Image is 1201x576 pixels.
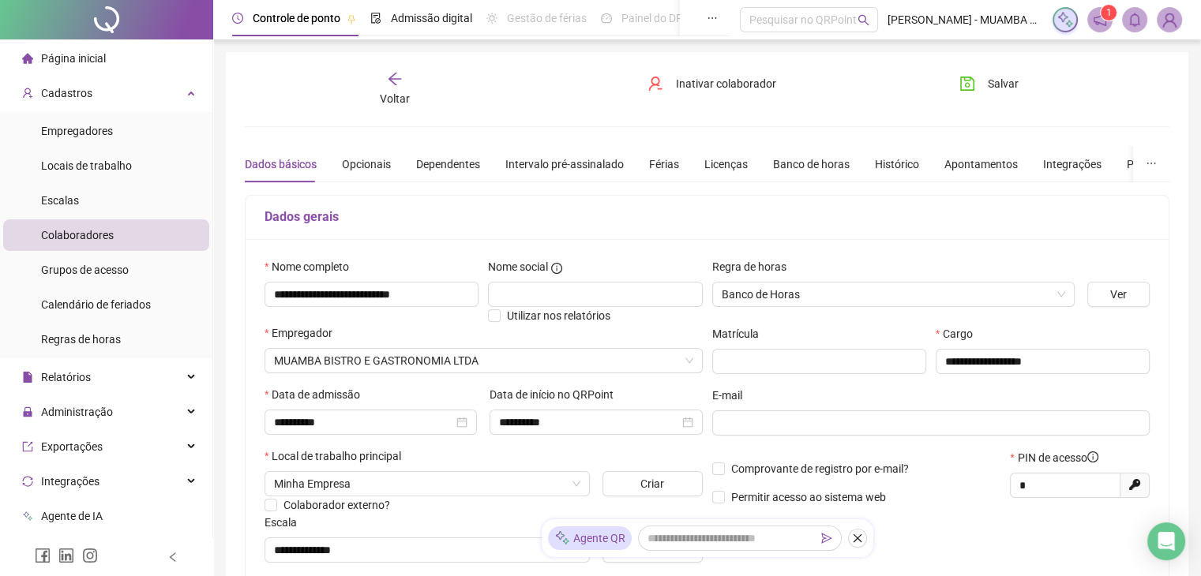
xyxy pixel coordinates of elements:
span: clock-circle [232,13,243,24]
span: Controle de ponto [253,12,340,24]
span: notification [1093,13,1107,27]
span: Colaboradores [41,229,114,241]
span: Colaborador externo? [283,499,390,511]
span: send [821,533,832,544]
div: Open Intercom Messenger [1147,522,1185,560]
span: Voltar [380,92,410,105]
button: Ver [1087,282,1150,307]
h5: Dados gerais [265,208,1150,226]
span: Salvar [988,75,1019,92]
span: facebook [35,548,51,563]
span: file [22,372,33,383]
span: home [22,53,33,64]
button: Inativar colaborador [636,71,788,96]
div: Dados básicos [245,155,317,173]
span: instagram [82,548,98,563]
span: Administração [41,406,113,418]
span: Utilizar nos relatórios [507,309,610,322]
span: info-circle [1087,451,1098,462]
span: Regras de horas [41,333,121,346]
span: Painel do DP [621,12,683,24]
span: Criar [640,475,664,492]
span: Nome social [488,258,548,275]
span: Página inicial [41,52,106,65]
span: Comprovante de registro por e-mail? [731,462,909,475]
label: E-mail [712,387,753,404]
button: ellipsis [1133,146,1169,182]
label: Nome completo [265,258,359,275]
span: bell [1128,13,1142,27]
span: Admissão digital [391,12,472,24]
span: Cadastros [41,87,92,99]
div: Licenças [704,155,748,173]
span: MUAMBA BISTRO E GASTRONOMIA LTDA [274,349,693,372]
img: 95015 [1158,8,1181,32]
label: Local de trabalho principal [265,447,411,465]
label: Cargo [936,325,983,342]
label: Regra de horas [712,258,797,275]
span: file-done [370,13,381,24]
span: AV SETE DE SETEMBRO, 401, CASA CASA, BARRA, SALVADOR, BA, [274,472,580,496]
span: search [858,14,869,26]
span: arrow-left [387,71,403,87]
span: Escalas [41,194,79,207]
span: Agente de IA [41,510,103,522]
span: [PERSON_NAME] - MUAMBA BISTRO E GASTRONOMIA LTDA [888,11,1043,28]
span: Permitir acesso ao sistema web [731,491,886,503]
div: Integrações [1043,155,1102,173]
span: export [22,441,33,452]
div: Preferências [1127,155,1188,173]
span: sync [22,476,33,487]
div: Banco de horas [773,155,850,173]
span: dashboard [601,13,612,24]
button: Salvar [948,71,1030,96]
label: Matrícula [712,325,769,342]
img: sparkle-icon.fc2bf0ac1784a2077858766a79e2daf3.svg [554,530,570,547]
span: left [167,552,178,563]
span: ellipsis [707,13,718,24]
span: sun [486,13,497,24]
label: Data de admissão [265,386,370,403]
label: Escala [265,514,307,531]
span: Integrações [41,475,99,488]
span: ellipsis [1146,158,1157,169]
span: Calendário de feriados [41,298,151,311]
span: linkedin [58,548,74,563]
span: Inativar colaborador [676,75,776,92]
span: Exportações [41,440,103,453]
div: Opcionais [342,155,391,173]
span: close [852,533,863,544]
span: Relatórios [41,371,91,383]
div: Agente QR [548,526,632,550]
div: Férias [649,155,679,173]
span: Locais de trabalho [41,159,132,172]
span: Empregadores [41,125,113,137]
span: Ver [1110,286,1127,303]
span: 1 [1106,7,1112,18]
div: Intervalo pré-assinalado [505,155,624,173]
span: PIN de acesso [1018,449,1098,466]
label: Data de início no QRPoint [490,386,624,403]
span: pushpin [347,14,356,24]
span: user-delete [647,76,663,92]
span: Gestão de férias [507,12,587,24]
span: Banco de Horas [722,282,1065,306]
div: Apontamentos [944,155,1018,173]
div: Histórico [875,155,919,173]
span: save [959,76,975,92]
label: Empregador [265,324,343,342]
span: info-circle [551,263,562,274]
span: lock [22,406,33,417]
img: sparkle-icon.fc2bf0ac1784a2077858766a79e2daf3.svg [1057,11,1074,28]
span: Grupos de acesso [41,264,129,276]
button: Criar [602,471,703,496]
sup: 1 [1101,5,1117,21]
span: user-add [22,88,33,99]
div: Dependentes [416,155,480,173]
